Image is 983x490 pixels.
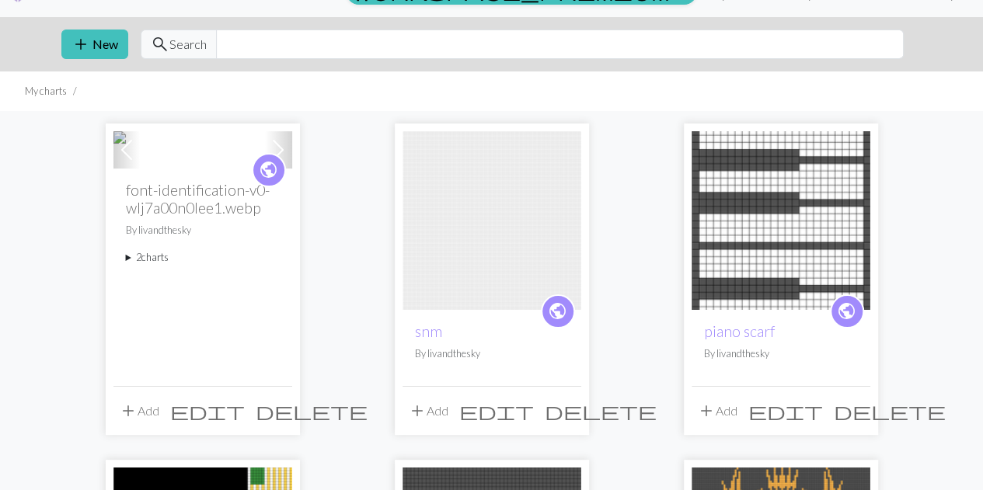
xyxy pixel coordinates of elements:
button: Add [692,396,743,426]
span: add [408,400,427,422]
li: My charts [25,84,67,99]
button: Delete [250,396,373,426]
i: public [259,155,278,186]
button: Add [403,396,454,426]
i: Edit [459,401,534,420]
img: piano scarf [692,131,870,310]
i: public [837,296,856,327]
span: add [697,400,716,422]
summary: 2charts [126,250,280,265]
span: public [259,158,278,182]
span: add [119,400,138,422]
span: edit [170,400,245,422]
img: font-identification-v0-wlj7a00n0lee1.webp [113,131,292,169]
a: piano scarf [692,211,870,226]
span: edit [459,400,534,422]
span: search [151,33,169,55]
button: New [61,30,128,59]
a: snm [403,211,581,226]
button: Delete [539,396,662,426]
a: font-identification-v0-wlj7a00n0lee1.webp [113,141,292,155]
button: Delete [828,396,951,426]
i: Edit [170,401,245,420]
span: delete [545,400,657,422]
a: public [541,294,575,328]
a: public [830,294,864,328]
span: delete [834,400,946,422]
img: snm [403,131,581,310]
a: piano scarf [704,322,775,340]
button: Edit [743,396,828,426]
span: add [71,33,90,55]
span: delete [256,400,368,422]
a: public [252,153,286,187]
a: snm [415,322,442,340]
span: Search [169,35,207,54]
span: public [548,299,567,323]
span: edit [748,400,823,422]
button: Edit [454,396,539,426]
i: Edit [748,401,823,420]
span: public [837,299,856,323]
p: By livandthesky [704,346,858,361]
p: By livandthesky [415,346,569,361]
button: Edit [165,396,250,426]
button: Add [113,396,165,426]
h2: font-identification-v0-wlj7a00n0lee1.webp [126,181,280,217]
i: public [548,296,567,327]
p: By livandthesky [126,223,280,238]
